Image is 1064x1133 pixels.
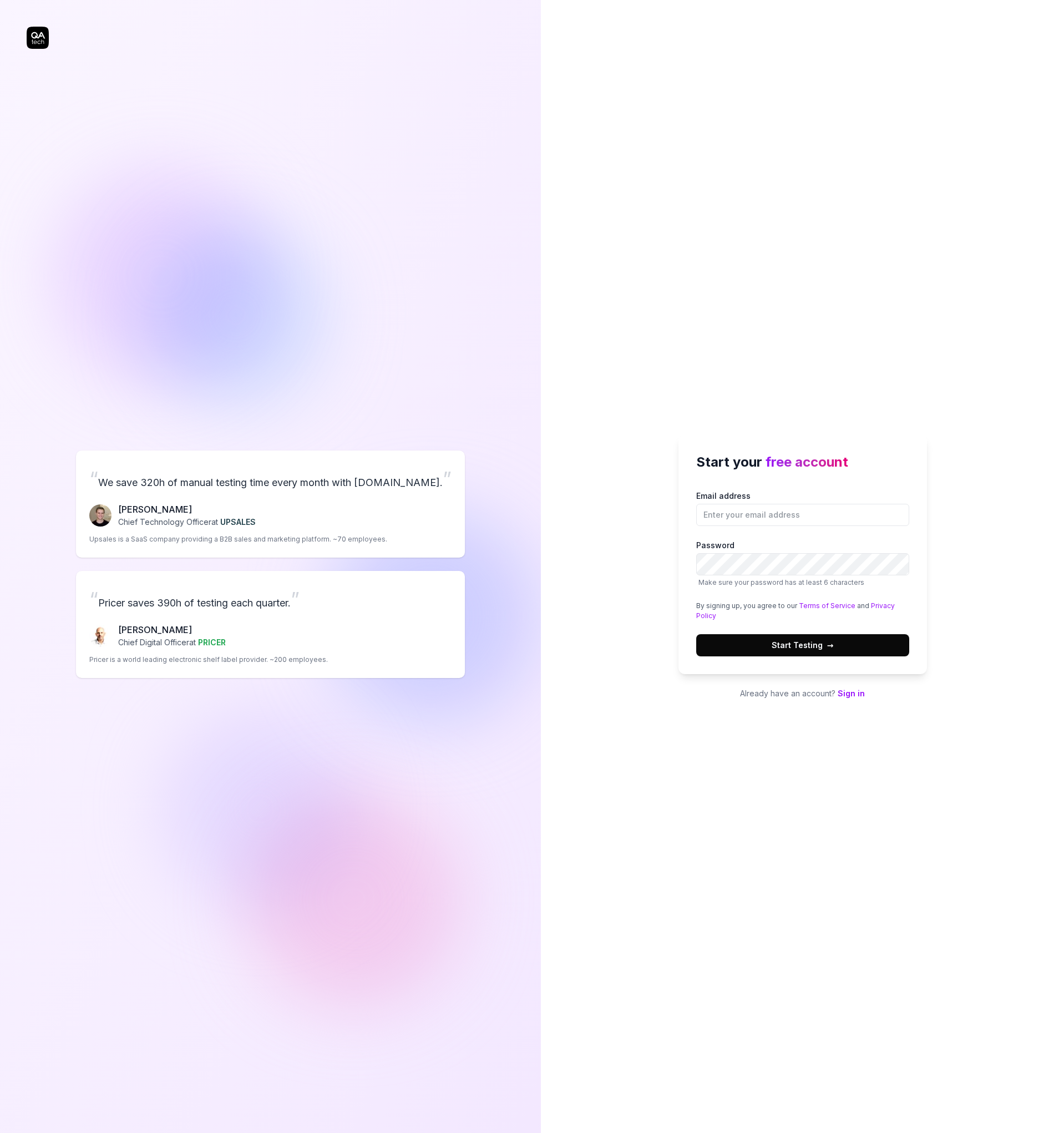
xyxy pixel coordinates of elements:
p: Pricer saves 390h of testing each quarter. [89,584,452,614]
span: PRICER [198,638,226,647]
input: PasswordMake sure your password has at least 6 characters [696,553,909,575]
img: Fredrik Seidl [89,504,112,527]
span: free account [766,454,848,470]
span: UPSALES [220,517,256,527]
p: Chief Digital Officer at [118,636,226,648]
label: Email address [696,490,909,526]
span: Start Testing [772,639,834,651]
h2: Start your [696,452,909,472]
span: “ [89,587,98,611]
a: Terms of Service [799,601,855,610]
p: Upsales is a SaaS company providing a B2B sales and marketing platform. ~70 employees. [89,534,387,544]
button: Start Testing→ [696,634,909,656]
span: Make sure your password has at least 6 characters [698,578,864,586]
span: → [827,639,834,651]
input: Email address [696,504,909,526]
div: By signing up, you agree to our and [696,601,909,621]
p: We save 320h of manual testing time every month with [DOMAIN_NAME]. [89,464,452,494]
p: [PERSON_NAME] [118,623,226,636]
span: ” [291,587,300,611]
p: [PERSON_NAME] [118,503,256,516]
a: Privacy Policy [696,601,895,620]
a: “We save 320h of manual testing time every month with [DOMAIN_NAME].”Fredrik Seidl[PERSON_NAME]Ch... [76,451,465,558]
p: Chief Technology Officer at [118,516,256,528]
a: “Pricer saves 390h of testing each quarter.”Chris Chalkitis[PERSON_NAME]Chief Digital Officerat P... [76,571,465,678]
img: Chris Chalkitis [89,625,112,647]
p: Pricer is a world leading electronic shelf label provider. ~200 employees. [89,655,328,665]
span: ” [443,467,452,491]
span: “ [89,467,98,491]
p: Already have an account? [678,687,927,699]
label: Password [696,539,909,588]
a: Sign in [838,689,865,698]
